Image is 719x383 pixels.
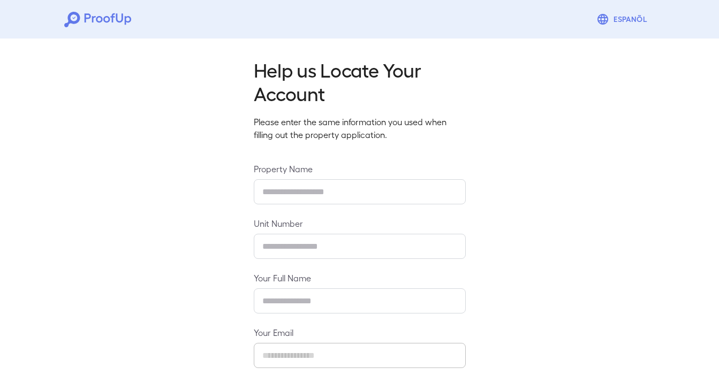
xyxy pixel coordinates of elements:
h2: Help us Locate Your Account [254,58,466,105]
label: Your Full Name [254,272,466,284]
label: Your Email [254,326,466,339]
label: Unit Number [254,217,466,229]
button: Espanõl [592,9,655,30]
label: Property Name [254,163,466,175]
p: Please enter the same information you used when filling out the property application. [254,116,466,141]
